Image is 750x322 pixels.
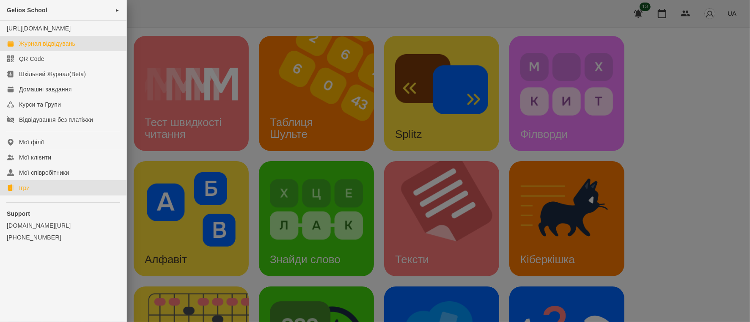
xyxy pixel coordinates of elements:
[115,7,120,14] span: ►
[19,153,51,162] div: Мої клієнти
[19,168,69,177] div: Мої співробітники
[19,85,71,94] div: Домашні завдання
[19,138,44,146] div: Мої філії
[7,25,71,32] a: [URL][DOMAIN_NAME]
[19,100,61,109] div: Курси та Групи
[7,233,120,242] a: [PHONE_NUMBER]
[19,184,30,192] div: Ігри
[7,221,120,230] a: [DOMAIN_NAME][URL]
[19,70,86,78] div: Шкільний Журнал(Beta)
[19,39,75,48] div: Журнал відвідувань
[19,116,93,124] div: Відвідування без платіжки
[7,7,47,14] span: Gelios School
[7,209,120,218] p: Support
[19,55,44,63] div: QR Code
